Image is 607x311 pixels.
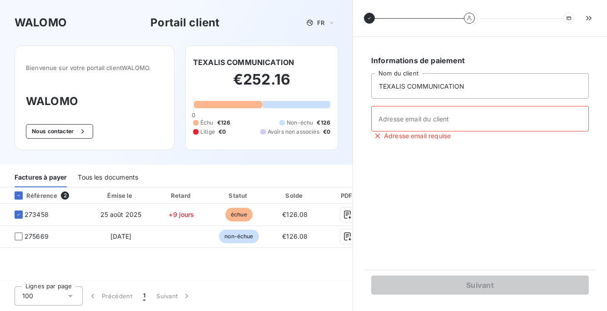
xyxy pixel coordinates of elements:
span: 275669 [25,232,49,241]
span: Avoirs non associés [268,128,319,136]
span: 2 [61,191,69,200]
span: 1 [143,291,145,301]
span: €126.08 [282,232,308,240]
input: placeholder [371,106,589,131]
button: Nous contacter [26,124,93,139]
button: Précédent [83,286,138,306]
button: 1 [138,286,151,306]
span: €126 [217,119,231,127]
span: FR [317,19,324,26]
span: Litige [200,128,215,136]
div: Retard [154,191,209,200]
div: Émise le [91,191,150,200]
span: €126.08 [282,211,308,218]
div: PDF [324,191,370,200]
span: non-échue [219,230,259,243]
button: Suivant [371,276,589,295]
input: placeholder [371,73,589,99]
div: Référence [7,191,57,200]
h3: WALOMO [15,15,67,31]
span: Non-échu [287,119,313,127]
span: [DATE] [110,232,132,240]
div: Statut [212,191,265,200]
span: +9 jours [169,211,194,218]
h3: Portail client [150,15,219,31]
h2: €252.16 [193,70,330,98]
span: €0 [219,128,226,136]
span: 0 [192,111,195,119]
span: €0 [323,128,330,136]
div: Factures à payer [15,168,67,187]
h6: TEXALIS COMMUNICATION [193,57,294,68]
span: Adresse email requise [384,131,451,140]
h3: WALOMO [26,93,163,110]
span: Bienvenue sur votre portail client WALOMO . [26,64,163,71]
span: Échu [200,119,214,127]
span: 25 août 2025 [100,211,142,218]
span: €126 [317,119,330,127]
span: 273458 [25,210,49,219]
button: Suivant [151,286,197,306]
span: échue [225,208,253,221]
div: Solde [269,191,321,200]
h6: Informations de paiement [371,55,589,66]
span: 100 [22,291,33,301]
div: Tous les documents [78,168,138,187]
